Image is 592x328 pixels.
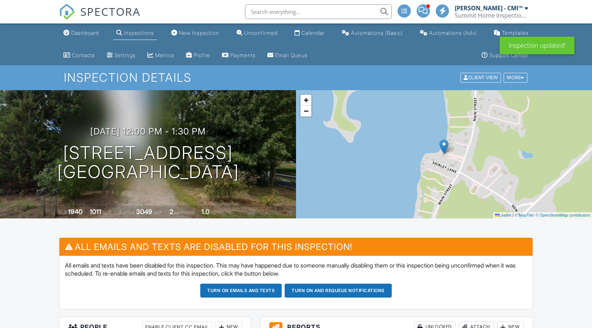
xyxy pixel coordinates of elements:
[61,26,102,40] a: Dashboard
[234,26,281,40] a: Unconfirmed
[245,4,392,19] input: Search everything...
[183,49,213,62] a: Company Profile
[64,71,528,84] h1: Inspection Details
[417,26,480,40] a: Automations (Advanced)
[264,49,311,62] a: Email Queue
[219,49,259,62] a: Payments
[460,74,503,80] a: Client View
[479,49,531,62] a: Support Center
[536,213,590,217] a: © OpenStreetMap contributors
[292,26,328,40] a: Calendar
[211,210,231,215] span: bathrooms
[339,26,406,40] a: Automations (Basic)
[515,213,534,217] a: © MapTiler
[120,210,135,215] span: Lot Size
[124,30,154,36] div: Inspections
[351,30,403,36] div: Automations (Basic)
[491,26,531,40] a: Templates
[174,210,194,215] span: bedrooms
[113,26,157,40] a: Inspections
[460,73,501,83] div: Client View
[114,52,136,58] div: Settings
[57,143,239,182] h1: [STREET_ADDRESS] [GEOGRAPHIC_DATA]
[201,208,209,215] div: 1.0
[275,52,308,58] div: Email Queue
[72,52,95,58] div: Contacts
[179,30,219,36] div: New Inspection
[104,49,139,62] a: Settings
[65,261,527,278] p: All emails and texts have been disabled for this inspection. This may have happened due to someon...
[59,4,75,20] img: The Best Home Inspection Software - Spectora
[495,213,511,217] a: Leaflet
[302,30,325,36] div: Calendar
[169,208,173,215] div: 2
[89,208,101,215] div: 1011
[136,208,152,215] div: 3049
[61,49,98,62] a: Contacts
[200,284,282,298] button: Turn on emails and texts
[300,95,311,106] a: Zoom in
[194,52,210,58] div: Profile
[90,126,206,136] h3: [DATE] 12:00 pm - 1:30 pm
[59,10,140,25] a: SPECTORA
[59,238,532,256] h3: All emails and texts are disabled for this inspection!
[502,30,529,36] div: Templates
[304,106,308,115] span: −
[230,52,256,58] div: Payments
[59,210,67,215] span: Built
[285,284,392,298] button: Turn on and Requeue Notifications
[455,12,528,19] div: Summit Home Inspection, LLC
[155,52,174,58] div: Metrics
[512,213,514,217] span: |
[153,210,162,215] span: sq.ft.
[244,30,278,36] div: Unconfirmed
[429,30,477,36] div: Automations (Adv)
[68,208,83,215] div: 1940
[304,95,308,104] span: +
[80,4,140,19] span: SPECTORA
[168,26,222,40] a: New Inspection
[504,73,527,83] div: More
[439,139,449,154] img: Marker
[300,106,311,117] a: Zoom out
[455,4,523,12] div: [PERSON_NAME] - CMI™
[102,210,113,215] span: sq. ft.
[489,52,529,58] div: Support Center
[71,30,99,36] div: Dashboard
[145,49,177,62] a: Metrics
[500,37,574,54] div: Inspection updated!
